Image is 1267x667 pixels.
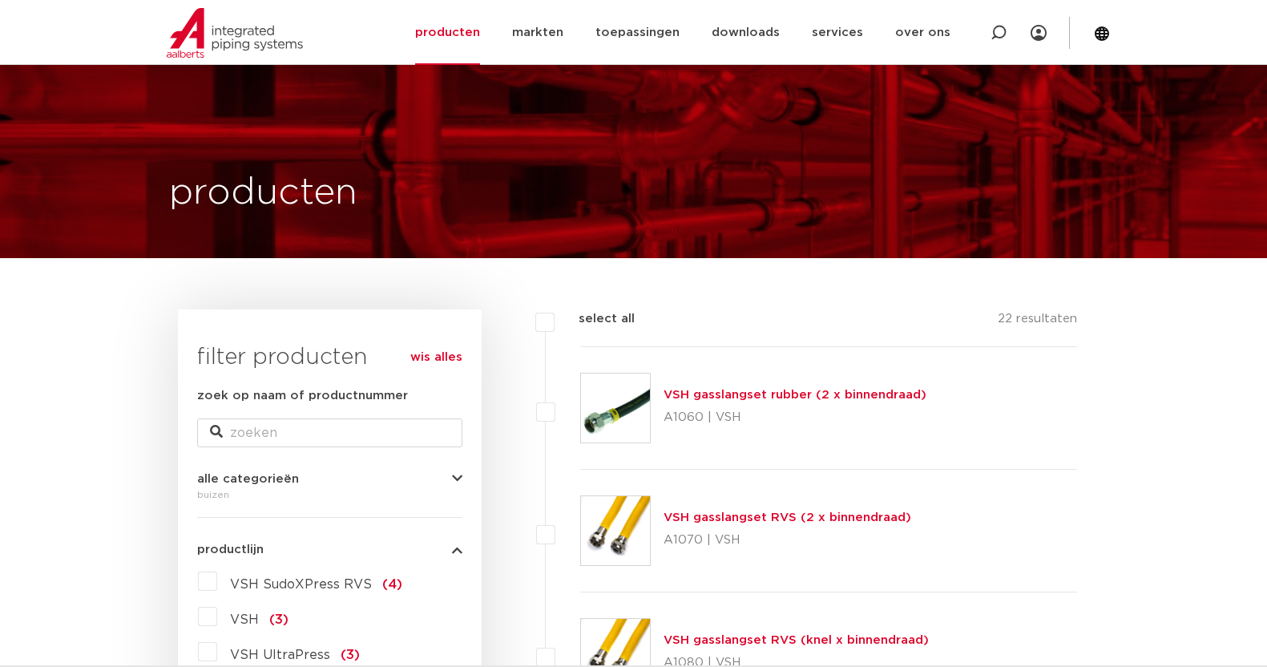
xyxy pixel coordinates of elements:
span: VSH UltraPress [230,649,330,661]
h1: producten [169,168,357,219]
p: A1060 | VSH [664,405,926,431]
a: VSH gasslangset RVS (2 x binnendraad) [664,511,911,523]
span: productlijn [197,544,264,556]
span: (3) [269,613,289,626]
img: Thumbnail for VSH gasslangset rubber (2 x binnendraad) [581,374,650,443]
span: (3) [341,649,360,661]
span: alle categorieën [197,473,299,485]
p: 22 resultaten [998,309,1077,334]
a: VSH gasslangset RVS (knel x binnendraad) [664,634,929,646]
img: Thumbnail for VSH gasslangset RVS (2 x binnendraad) [581,496,650,565]
a: VSH gasslangset rubber (2 x binnendraad) [664,389,926,401]
button: productlijn [197,544,462,556]
h3: filter producten [197,342,462,374]
span: VSH SudoXPress RVS [230,578,372,591]
label: select all [555,309,635,329]
a: wis alles [410,348,462,367]
span: (4) [382,578,402,591]
button: alle categorieën [197,473,462,485]
p: A1070 | VSH [664,528,911,553]
div: buizen [197,485,462,504]
span: VSH [230,613,259,626]
input: zoeken [197,418,462,447]
label: zoek op naam of productnummer [197,386,408,406]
